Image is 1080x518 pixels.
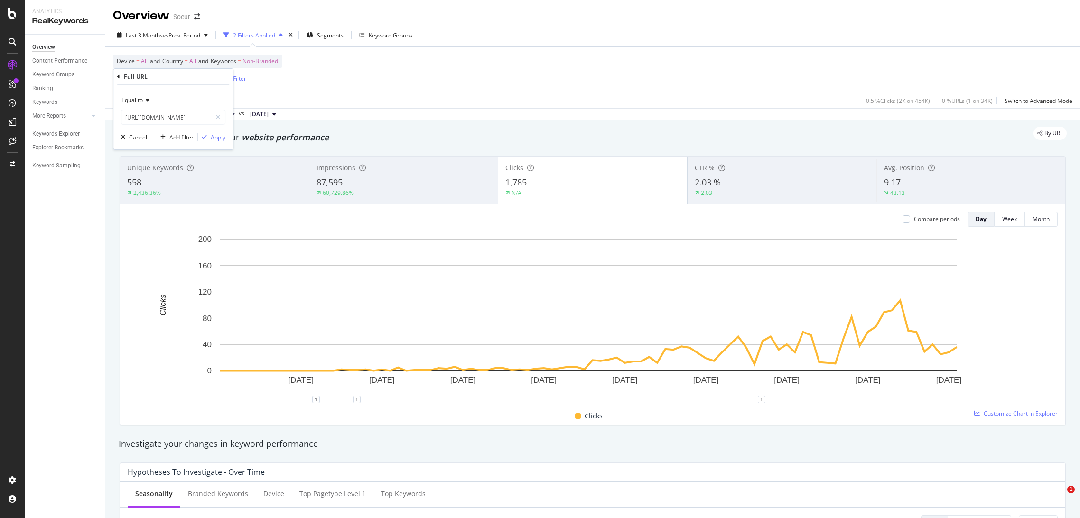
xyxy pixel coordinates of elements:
[299,489,366,499] div: Top Pagetype Level 1
[162,57,183,65] span: Country
[117,132,147,142] button: Cancel
[32,42,98,52] a: Overview
[198,235,212,244] text: 200
[1033,127,1067,140] div: legacy label
[203,340,212,349] text: 40
[32,161,81,171] div: Keyword Sampling
[450,376,476,385] text: [DATE]
[890,189,905,197] div: 43.13
[119,438,1067,450] div: Investigate your changes in keyword performance
[185,57,188,65] span: =
[135,489,173,499] div: Seasonality
[774,376,800,385] text: [DATE]
[124,73,148,81] div: Full URL
[117,57,135,65] span: Device
[32,97,57,107] div: Keywords
[612,376,638,385] text: [DATE]
[381,489,426,499] div: Top Keywords
[173,12,190,21] div: Soeur
[312,396,320,403] div: 1
[198,132,225,142] button: Apply
[32,83,98,93] a: Ranking
[128,234,1050,399] svg: A chart.
[211,133,225,141] div: Apply
[194,13,200,20] div: arrow-right-arrow-left
[695,163,715,172] span: CTR %
[317,163,355,172] span: Impressions
[1025,212,1058,227] button: Month
[113,8,169,24] div: Overview
[32,56,98,66] a: Content Performance
[317,176,343,188] span: 87,595
[250,110,269,119] span: 2025 Jun. 4th
[758,396,765,403] div: 1
[220,28,287,43] button: 2 Filters Applied
[585,410,603,422] span: Clicks
[353,396,361,403] div: 1
[127,163,183,172] span: Unique Keywords
[32,111,66,121] div: More Reports
[121,96,143,104] span: Equal to
[32,111,89,121] a: More Reports
[198,57,208,65] span: and
[1005,97,1072,105] div: Switch to Advanced Mode
[974,409,1058,417] a: Customize Chart in Explorer
[505,163,523,172] span: Clicks
[129,133,147,141] div: Cancel
[32,97,98,107] a: Keywords
[169,133,194,141] div: Add filter
[968,212,995,227] button: Day
[323,189,354,197] div: 60,729.86%
[866,97,930,105] div: 0.5 % Clicks ( 2K on 454K )
[32,42,55,52] div: Overview
[150,57,160,65] span: and
[855,376,881,385] text: [DATE]
[884,176,901,188] span: 9.17
[1044,130,1063,136] span: By URL
[884,163,924,172] span: Avg. Position
[126,31,163,39] span: Last 3 Months
[287,30,295,40] div: times
[207,366,212,375] text: 0
[163,31,200,39] span: vs Prev. Period
[317,31,344,39] span: Segments
[505,176,527,188] span: 1,785
[914,215,960,223] div: Compare periods
[127,176,141,188] span: 558
[188,489,248,499] div: Branded Keywords
[303,28,347,43] button: Segments
[246,109,280,120] button: [DATE]
[695,176,721,188] span: 2.03 %
[1033,215,1050,223] div: Month
[203,314,212,323] text: 80
[369,31,412,39] div: Keyword Groups
[141,55,148,68] span: All
[32,129,80,139] div: Keywords Explorer
[976,215,987,223] div: Day
[136,57,140,65] span: =
[355,28,416,43] button: Keyword Groups
[263,489,284,499] div: Device
[198,261,212,270] text: 160
[995,212,1025,227] button: Week
[158,294,168,316] text: Clicks
[1002,215,1017,223] div: Week
[32,70,74,80] div: Keyword Groups
[128,467,265,477] div: Hypotheses to Investigate - Over Time
[512,189,521,197] div: N/A
[32,70,98,80] a: Keyword Groups
[211,57,236,65] span: Keywords
[531,376,557,385] text: [DATE]
[198,287,212,296] text: 120
[233,31,275,39] div: 2 Filters Applied
[189,55,196,68] span: All
[238,57,241,65] span: =
[32,143,84,153] div: Explorer Bookmarks
[32,8,97,16] div: Analytics
[32,56,87,66] div: Content Performance
[936,376,962,385] text: [DATE]
[942,97,993,105] div: 0 % URLs ( 1 on 34K )
[288,376,314,385] text: [DATE]
[32,161,98,171] a: Keyword Sampling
